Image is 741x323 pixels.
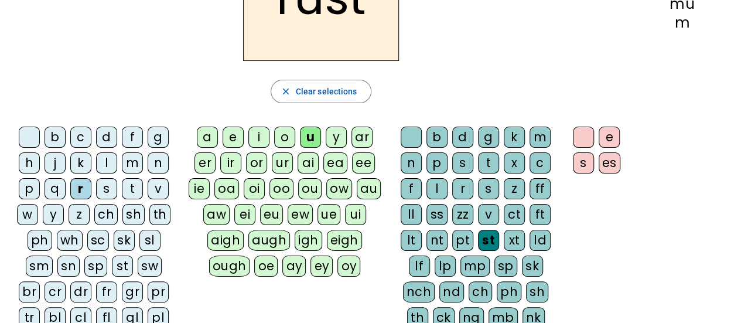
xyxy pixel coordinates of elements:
div: eu [260,204,283,225]
div: oy [337,256,360,277]
button: Clear selections [271,80,372,103]
div: r [70,178,91,199]
div: sc [87,230,109,251]
div: ch [469,281,492,302]
div: nt [426,230,448,251]
div: ph [497,281,521,302]
div: nch [403,281,435,302]
div: oa [214,178,239,199]
div: cr [45,281,66,302]
div: b [45,127,66,148]
div: ew [288,204,313,225]
div: mp [460,256,490,277]
div: ough [209,256,250,277]
div: ee [352,152,375,174]
div: f [401,178,422,199]
div: wh [57,230,83,251]
mat-icon: close [281,86,291,97]
div: o [274,127,295,148]
div: l [96,152,117,174]
div: sl [139,230,161,251]
div: aw [203,204,230,225]
div: s [452,152,473,174]
div: lp [435,256,456,277]
div: s [573,152,594,174]
div: k [70,152,91,174]
div: oo [269,178,293,199]
div: xt [504,230,525,251]
div: n [148,152,169,174]
div: ss [426,204,448,225]
div: br [19,281,40,302]
div: sm [26,256,53,277]
div: dr [70,281,91,302]
div: e [599,127,620,148]
span: Clear selections [296,84,357,98]
div: sp [84,256,107,277]
div: b [426,127,448,148]
div: ph [28,230,52,251]
div: s [478,178,499,199]
div: i [248,127,269,148]
div: p [19,178,40,199]
div: ff [530,178,551,199]
div: p [426,152,448,174]
div: q [45,178,66,199]
div: eigh [327,230,362,251]
div: sk [114,230,135,251]
div: lt [401,230,422,251]
div: ui [345,204,366,225]
div: ur [272,152,293,174]
div: h [19,152,40,174]
div: c [530,152,551,174]
div: st [478,230,499,251]
div: d [452,127,473,148]
div: augh [248,230,290,251]
div: sw [138,256,162,277]
div: t [122,178,143,199]
div: oe [254,256,278,277]
div: t [478,152,499,174]
div: lf [409,256,430,277]
div: aigh [207,230,244,251]
div: sp [494,256,517,277]
div: pr [148,281,169,302]
div: l [426,178,448,199]
div: u [300,127,321,148]
div: m [530,127,551,148]
div: n [401,152,422,174]
div: ea [323,152,347,174]
div: v [148,178,169,199]
div: ow [326,178,352,199]
div: k [504,127,525,148]
div: y [43,204,64,225]
div: y [326,127,347,148]
div: sk [522,256,543,277]
div: sn [57,256,80,277]
div: zz [452,204,473,225]
div: g [478,127,499,148]
div: or [246,152,267,174]
div: m [642,16,722,30]
div: ou [298,178,322,199]
div: au [357,178,381,199]
div: ie [189,178,210,199]
div: d [96,127,117,148]
div: gr [122,281,143,302]
div: nd [439,281,464,302]
div: oi [244,178,265,199]
div: ay [282,256,306,277]
div: c [70,127,91,148]
div: f [122,127,143,148]
div: es [599,152,620,174]
div: ld [530,230,551,251]
div: ei [234,204,255,225]
div: m [122,152,143,174]
div: x [504,152,525,174]
div: th [149,204,170,225]
div: ey [310,256,333,277]
div: er [194,152,216,174]
div: igh [295,230,322,251]
div: s [96,178,117,199]
div: ar [351,127,373,148]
